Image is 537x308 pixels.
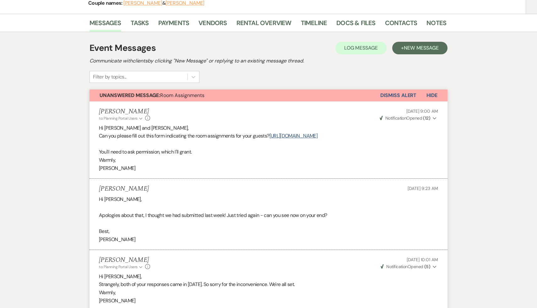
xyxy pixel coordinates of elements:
h5: [PERSON_NAME] [99,256,150,264]
h1: Event Messages [89,41,156,55]
p: [PERSON_NAME] [99,164,438,172]
strong: ( 12 ) [423,115,430,121]
span: Log Message [344,45,378,51]
p: [PERSON_NAME] [99,297,438,305]
p: You'll need to ask permission, which I'll grant. [99,148,438,156]
a: Timeline [301,18,327,32]
p: Hi [PERSON_NAME] and [PERSON_NAME], [99,124,438,132]
a: Vendors [198,18,227,32]
span: Opened [381,264,430,269]
p: Strangely, both of your responses came in [DATE]. So sorry for the inconvenience. We're all set. [99,280,438,289]
button: Hide [416,89,447,101]
p: Hi [PERSON_NAME], [99,195,438,203]
a: Tasks [131,18,149,32]
p: Best, [99,227,438,235]
strong: ( 5 ) [424,264,430,269]
button: Unanswered Message:Room Assignments [89,89,380,101]
h5: [PERSON_NAME] [99,108,150,116]
button: [PERSON_NAME] [165,1,204,6]
a: Rental Overview [236,18,291,32]
h5: [PERSON_NAME] [99,185,149,193]
a: Contacts [385,18,417,32]
button: +New Message [392,42,447,54]
p: Warmly, [99,289,438,297]
span: New Message [404,45,439,51]
p: Hi [PERSON_NAME], [99,273,438,281]
a: Payments [158,18,189,32]
a: Docs & Files [336,18,375,32]
span: [DATE] 10:01 AM [407,257,438,262]
button: NotificationOpened (5) [380,263,438,270]
span: Room Assignments [100,92,204,99]
span: to: Planning Portal Users [99,264,138,269]
p: Can you please fill out this form indicating the room assignments for your guests? [99,132,438,140]
button: Log Message [335,42,387,54]
span: Opened [380,115,431,121]
span: [DATE] 9:00 AM [406,108,438,114]
div: Filter by topics... [93,73,127,81]
button: to: Planning Portal Users [99,116,144,121]
p: Warmly, [99,156,438,164]
span: to: Planning Portal Users [99,116,138,121]
p: [PERSON_NAME] [99,235,438,244]
a: Messages [89,18,121,32]
button: to: Planning Portal Users [99,264,144,270]
p: Apologies about that, I thought we had submitted last week! Just tried again - can you see now on... [99,211,438,219]
strong: Unanswered Message: [100,92,160,99]
span: Notification [386,264,407,269]
h2: Communicate with clients by clicking "New Message" or replying to an existing message thread. [89,57,447,65]
button: Dismiss Alert [380,89,416,101]
span: Hide [426,92,437,99]
a: [URL][DOMAIN_NAME] [269,132,317,139]
button: NotificationOpened (12) [379,115,438,122]
span: Notification [385,115,406,121]
a: Notes [426,18,446,32]
span: [DATE] 9:23 AM [408,186,438,191]
button: [PERSON_NAME] [123,1,162,6]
